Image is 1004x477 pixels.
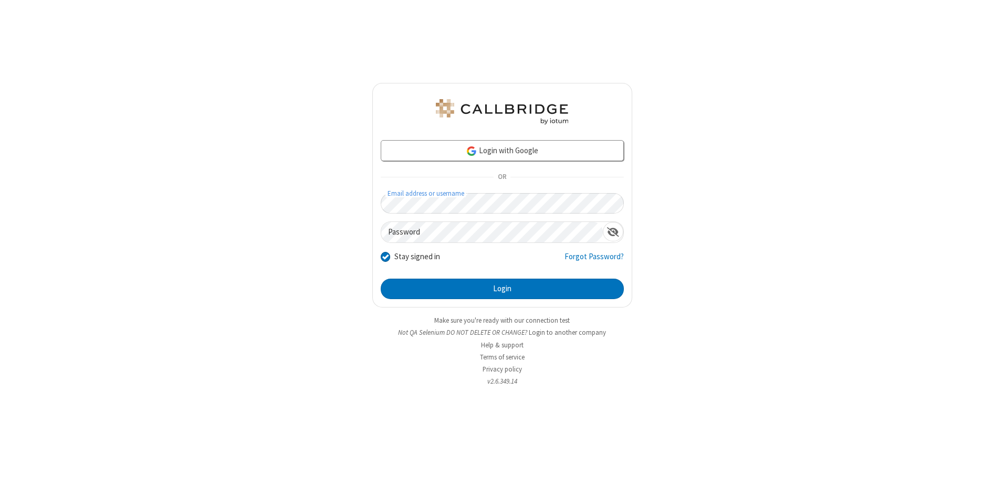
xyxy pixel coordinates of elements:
a: Privacy policy [483,365,522,374]
a: Help & support [481,341,524,349]
div: Show password [603,222,623,241]
img: google-icon.png [466,145,477,157]
button: Login to another company [529,327,606,337]
li: Not QA Selenium DO NOT DELETE OR CHANGE? [372,327,632,337]
input: Password [381,222,603,242]
a: Make sure you're ready with our connection test [434,316,570,325]
input: Email address or username [381,193,624,214]
li: v2.6.349.14 [372,376,632,386]
a: Terms of service [480,353,525,362]
span: OR [494,170,510,185]
img: QA Selenium DO NOT DELETE OR CHANGE [434,99,570,124]
button: Login [381,279,624,300]
a: Login with Google [381,140,624,161]
a: Forgot Password? [564,251,624,271]
label: Stay signed in [394,251,440,263]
